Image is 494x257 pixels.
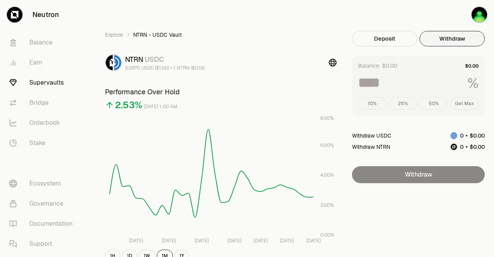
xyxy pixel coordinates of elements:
span: USDC [145,55,164,64]
div: Withdraw USDC [352,132,391,140]
tspan: 0.00% [320,232,334,238]
span: NTRN - USDC Vault [133,31,182,39]
img: NTRN Logo [106,55,113,70]
div: NTRN [125,54,205,65]
a: Explore [105,31,123,39]
tspan: [DATE] [306,238,321,244]
a: Balance [3,32,83,53]
a: Ecosystem [3,174,83,194]
tspan: 6.00% [320,142,334,148]
div: [DATE] 1:00 AM [144,102,178,111]
img: NTRN Logo [451,144,457,150]
tspan: 4.00% [320,172,334,178]
a: Bridge [3,93,83,113]
a: Support [3,234,83,254]
span: % [467,76,479,91]
div: Balance: $0.00 [358,62,397,70]
div: 0.0975 USDC ($1.00) = 1 NTRN ($0.10) [125,65,205,71]
img: USDC Logo [451,133,457,139]
button: Withdraw [420,31,485,46]
tspan: [DATE] [280,238,294,244]
a: Governance [3,194,83,214]
tspan: 8.00% [320,115,334,121]
button: Deposit [352,31,417,46]
a: Earn [3,53,83,73]
a: Documentation [3,214,83,234]
a: Orderbook [3,113,83,133]
tspan: [DATE] [162,238,176,244]
img: trading [472,7,487,22]
div: Withdraw NTRN [352,143,390,151]
tspan: [DATE] [254,238,268,244]
tspan: [DATE] [195,238,209,244]
tspan: [DATE] [227,238,242,244]
tspan: [DATE] [129,238,143,244]
div: 2.53% [115,99,142,111]
a: Supervaults [3,73,83,93]
a: Stake [3,133,83,153]
h3: Performance Over Hold [105,87,337,97]
img: USDC Logo [114,55,121,70]
tspan: 2.00% [320,202,334,208]
nav: breadcrumb [105,31,337,39]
